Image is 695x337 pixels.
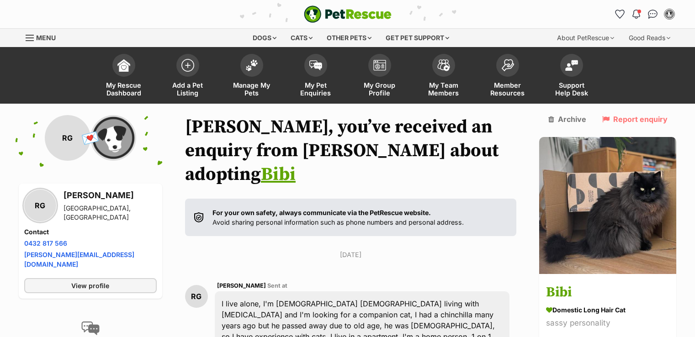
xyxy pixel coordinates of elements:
div: Other pets [320,29,378,47]
h3: Bibi [546,283,669,303]
a: Support Help Desk [540,49,604,104]
img: add-pet-listing-icon-0afa8454b4691262ce3f59096e99ab1cd57d4a30225e0717b998d2c9b9846f56.svg [181,59,194,72]
span: Add a Pet Listing [167,81,208,97]
h3: [PERSON_NAME] [64,189,157,202]
a: My Pet Enquiries [284,49,348,104]
span: Sent at [267,282,287,289]
img: help-desk-icon-fdf02630f3aa405de69fd3d07c3f3aa587a6932b1a1747fa1d2bba05be0121f9.svg [565,60,578,71]
a: Bibi [261,163,296,186]
a: Conversations [646,7,660,21]
span: My Rescue Dashboard [103,81,144,97]
span: Manage My Pets [231,81,272,97]
div: RG [24,190,56,221]
span: Support Help Desk [551,81,592,97]
span: Menu [36,34,56,42]
span: My Team Members [423,81,464,97]
a: View profile [24,278,157,293]
a: PetRescue [304,5,392,23]
a: 0432 817 566 [24,239,67,247]
img: manage-my-pets-icon-02211641906a0b7f246fdf0571729dbe1e7629f14944591b6c1af311fb30b64b.svg [245,59,258,71]
div: Get pet support [379,29,456,47]
div: Domestic Long Hair Cat [546,305,669,315]
img: Paws and Recover profile pic [90,115,136,161]
span: My Pet Enquiries [295,81,336,97]
img: notifications-46538b983faf8c2785f20acdc204bb7945ddae34d4c08c2a6579f10ce5e182be.svg [632,10,640,19]
img: logo-e224e6f780fb5917bec1dbf3a21bbac754714ae5b6737aabdf751b685950b380.svg [304,5,392,23]
span: [PERSON_NAME] [217,282,266,289]
p: [DATE] [185,250,517,259]
a: Manage My Pets [220,49,284,104]
div: [GEOGRAPHIC_DATA], [GEOGRAPHIC_DATA] [64,204,157,222]
a: Favourites [613,7,627,21]
div: About PetRescue [551,29,621,47]
div: RG [45,115,90,161]
h4: Contact [24,227,157,237]
a: My Group Profile [348,49,412,104]
img: group-profile-icon-3fa3cf56718a62981997c0bc7e787c4b2cf8bcc04b72c1350f741eb67cf2f40e.svg [373,60,386,71]
button: Notifications [629,7,644,21]
img: conversation-icon-4a6f8262b818ee0b60e3300018af0b2d0b884aa5de6e9bcb8d3d4eeb1a70a7c4.svg [81,321,100,335]
div: Cats [284,29,319,47]
strong: For your own safety, always communicate via the PetRescue website. [212,209,431,216]
ul: Account quick links [613,7,677,21]
span: My Group Profile [359,81,400,97]
div: sassy personality [546,317,669,330]
img: dashboard-icon-eb2f2d2d3e046f16d808141f083e7271f6b2e854fb5c12c21221c1fb7104beca.svg [117,59,130,72]
a: Archive [548,115,586,123]
a: My Rescue Dashboard [92,49,156,104]
a: Add a Pet Listing [156,49,220,104]
img: Jacki Largo profile pic [665,10,674,19]
a: Report enquiry [602,115,668,123]
a: Menu [26,29,62,45]
img: pet-enquiries-icon-7e3ad2cf08bfb03b45e93fb7055b45f3efa6380592205ae92323e6603595dc1f.svg [309,60,322,70]
h1: [PERSON_NAME], you’ve received an enquiry from [PERSON_NAME] about adopting [185,115,517,186]
img: Bibi [539,137,676,274]
img: member-resources-icon-8e73f808a243e03378d46382f2149f9095a855e16c252ad45f914b54edf8863c.svg [501,59,514,71]
a: [PERSON_NAME][EMAIL_ADDRESS][DOMAIN_NAME] [24,251,134,268]
div: RG [185,285,208,308]
button: My account [662,7,677,21]
span: View profile [71,281,109,290]
a: Member Resources [476,49,540,104]
div: Dogs [246,29,283,47]
img: team-members-icon-5396bd8760b3fe7c0b43da4ab00e1e3bb1a5d9ba89233759b79545d2d3fc5d0d.svg [437,59,450,71]
p: Avoid sharing personal information such as phone numbers and personal address. [212,208,464,227]
img: chat-41dd97257d64d25036548639549fe6c8038ab92f7586957e7f3b1b290dea8141.svg [648,10,658,19]
div: Good Reads [622,29,677,47]
a: My Team Members [412,49,476,104]
span: Member Resources [487,81,528,97]
span: 💌 [80,128,101,148]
